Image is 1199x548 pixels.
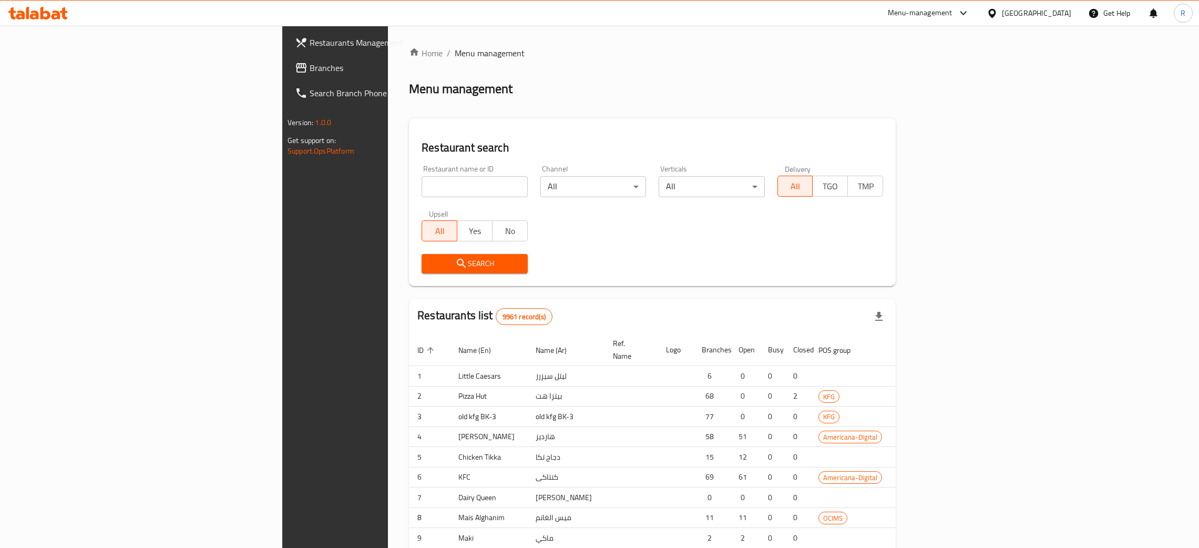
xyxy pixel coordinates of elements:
div: [GEOGRAPHIC_DATA] [1002,7,1071,19]
span: TGO [817,179,844,194]
td: 58 [693,427,730,447]
td: 0 [693,488,730,508]
td: Mais Alghanim [450,508,527,528]
a: Restaurants Management [286,30,483,55]
span: R [1181,7,1185,19]
span: ID [417,344,437,357]
td: كنتاكى [527,467,604,488]
span: Menu management [455,47,525,59]
td: [PERSON_NAME] [450,427,527,447]
span: 1.0.0 [315,116,331,129]
td: 12 [730,447,760,468]
span: All [782,179,809,194]
td: ليتل سيزرز [527,366,604,387]
span: Name (Ar) [536,344,580,357]
div: Export file [866,304,891,329]
th: Logo [658,334,693,366]
th: Closed [785,334,810,366]
div: All [659,176,764,197]
td: KFC [450,467,527,488]
td: 0 [760,447,785,468]
td: ميس الغانم [527,508,604,528]
td: 77 [693,407,730,427]
td: [PERSON_NAME] [527,488,604,508]
div: Menu-management [888,7,952,19]
span: Restaurants Management [310,36,474,49]
button: Search [422,254,527,273]
td: Dairy Queen [450,488,527,508]
td: 0 [760,407,785,427]
td: 11 [730,508,760,528]
span: KFG [819,411,839,423]
button: All [422,220,457,241]
button: TMP [847,176,883,197]
td: 0 [760,366,785,387]
span: No [497,224,524,239]
div: All [540,176,646,197]
td: 0 [760,386,785,407]
td: 0 [785,488,810,508]
td: 0 [760,508,785,528]
td: 11 [693,508,730,528]
td: 0 [730,488,760,508]
span: POS group [818,344,864,357]
span: Get support on: [288,134,336,147]
td: بيتزا هت [527,386,604,407]
td: 61 [730,467,760,488]
span: OCIMS [819,512,847,524]
th: Busy [760,334,785,366]
td: Pizza Hut [450,386,527,407]
td: 0 [730,386,760,407]
td: 0 [760,488,785,508]
button: All [777,176,813,197]
span: 9961 record(s) [496,312,552,322]
td: 0 [785,467,810,488]
span: Name (En) [458,344,505,357]
span: Americana-Digital [819,472,882,484]
td: Chicken Tikka [450,447,527,468]
td: old kfg BK-3 [527,407,604,427]
td: 51 [730,427,760,447]
a: Search Branch Phone [286,80,483,106]
a: Branches [286,55,483,80]
th: Branches [693,334,730,366]
input: Search for restaurant name or ID.. [422,176,527,197]
span: Branches [310,62,474,74]
td: هارديز [527,427,604,447]
td: 0 [785,407,810,427]
td: 68 [693,386,730,407]
span: Yes [462,224,488,239]
button: No [492,220,528,241]
label: Upsell [429,210,448,217]
td: 6 [693,366,730,387]
span: KFG [819,391,839,403]
th: Open [730,334,760,366]
td: 0 [785,427,810,447]
td: Little Caesars [450,366,527,387]
span: Version: [288,116,313,129]
td: 0 [785,366,810,387]
td: 0 [785,447,810,468]
td: 2 [785,386,810,407]
td: 15 [693,447,730,468]
nav: breadcrumb [409,47,896,59]
td: 0 [760,467,785,488]
td: 69 [693,467,730,488]
button: Yes [457,220,493,241]
a: Support.OpsPlatform [288,144,354,158]
span: Americana-Digital [819,431,882,443]
span: Search [430,257,519,270]
button: TGO [812,176,848,197]
td: 0 [785,508,810,528]
td: 0 [730,407,760,427]
td: 0 [760,427,785,447]
label: Delivery [785,165,811,172]
span: TMP [852,179,879,194]
td: old kfg BK-3 [450,407,527,427]
td: 0 [730,366,760,387]
span: All [426,224,453,239]
h2: Restaurants list [417,308,552,325]
span: Ref. Name [613,337,645,362]
h2: Restaurant search [422,140,883,156]
div: Total records count [496,308,552,325]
